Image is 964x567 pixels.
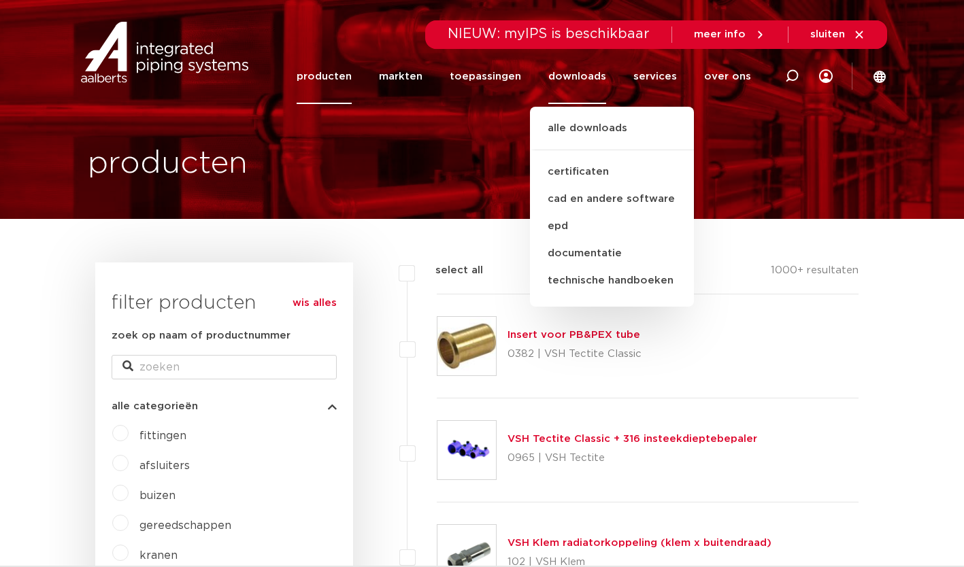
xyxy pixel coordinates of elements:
label: select all [415,262,483,279]
a: toepassingen [450,49,521,104]
button: alle categorieën [112,401,337,411]
label: zoek op naam of productnummer [112,328,290,344]
a: kranen [139,550,178,561]
a: VSH Tectite Classic + 316 insteekdieptebepaler [508,434,757,444]
span: NIEUW: myIPS is beschikbaar [448,27,650,41]
a: buizen [139,490,176,501]
input: zoeken [112,355,337,379]
span: alle categorieën [112,401,198,411]
a: markten [379,49,422,104]
img: Thumbnail for VSH Tectite Classic + 316 insteekdieptebepaler [437,421,496,479]
a: documentatie [530,240,694,267]
a: meer info [694,29,766,41]
a: technische handboeken [530,267,694,294]
a: epd [530,213,694,240]
div: my IPS [819,49,833,104]
a: VSH Klem radiatorkoppeling (klem x buitendraad) [508,538,771,548]
p: 1000+ resultaten [771,262,859,283]
a: over ons [704,49,751,104]
a: wis alles [293,295,337,311]
nav: Menu [297,49,751,104]
a: producten [297,49,352,104]
img: Thumbnail for Insert voor PB&PEX tube [437,317,496,375]
span: meer info [694,29,746,39]
a: Insert voor PB&PEX tube [508,330,640,340]
h3: filter producten [112,290,337,317]
span: sluiten [810,29,845,39]
p: 0965 | VSH Tectite [508,447,757,469]
a: fittingen [139,430,186,441]
a: alle downloads [530,120,694,150]
a: gereedschappen [139,520,231,531]
h1: producten [88,142,248,186]
a: downloads [548,49,606,104]
a: afsluiters [139,460,190,471]
a: cad en andere software [530,186,694,213]
a: sluiten [810,29,865,41]
a: services [633,49,677,104]
p: 0382 | VSH Tectite Classic [508,343,642,365]
a: certificaten [530,158,694,186]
